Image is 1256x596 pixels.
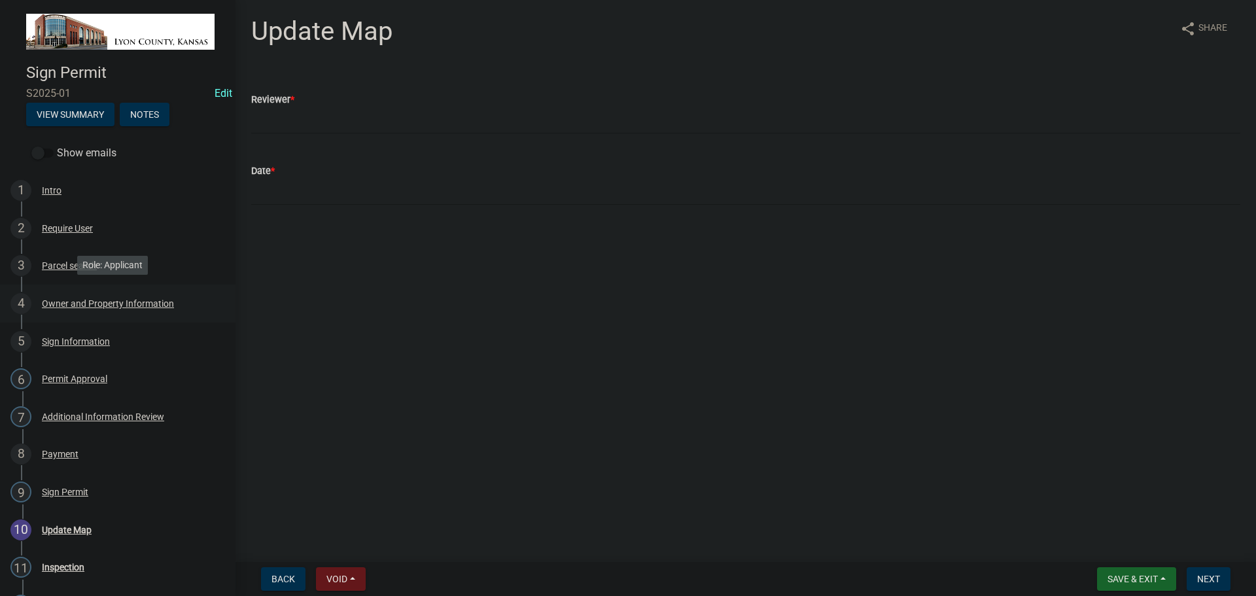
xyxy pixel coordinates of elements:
[1170,16,1238,41] button: shareShare
[10,293,31,314] div: 4
[1097,567,1176,591] button: Save & Exit
[251,16,392,47] h1: Update Map
[326,574,347,584] span: Void
[10,519,31,540] div: 10
[42,412,164,421] div: Additional Information Review
[10,368,31,389] div: 6
[26,111,114,121] wm-modal-confirm: Summary
[42,374,107,383] div: Permit Approval
[42,487,88,497] div: Sign Permit
[215,87,232,99] a: Edit
[42,186,61,195] div: Intro
[120,111,169,121] wm-modal-confirm: Notes
[10,218,31,239] div: 2
[10,255,31,276] div: 3
[77,256,148,275] div: Role: Applicant
[261,567,305,591] button: Back
[10,557,31,578] div: 11
[316,567,366,591] button: Void
[1108,574,1158,584] span: Save & Exit
[10,406,31,427] div: 7
[1187,567,1230,591] button: Next
[10,331,31,352] div: 5
[26,14,215,50] img: Lyon County, Kansas
[26,63,225,82] h4: Sign Permit
[42,261,97,270] div: Parcel search
[251,96,294,105] label: Reviewer
[120,103,169,126] button: Notes
[42,224,93,233] div: Require User
[42,299,174,308] div: Owner and Property Information
[251,167,275,176] label: Date
[1198,21,1227,37] span: Share
[42,525,92,535] div: Update Map
[1180,21,1196,37] i: share
[42,337,110,346] div: Sign Information
[10,444,31,465] div: 8
[42,449,78,459] div: Payment
[10,180,31,201] div: 1
[42,563,84,572] div: Inspection
[26,103,114,126] button: View Summary
[26,87,209,99] span: S2025-01
[215,87,232,99] wm-modal-confirm: Edit Application Number
[1197,574,1220,584] span: Next
[271,574,295,584] span: Back
[31,145,116,161] label: Show emails
[10,482,31,502] div: 9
